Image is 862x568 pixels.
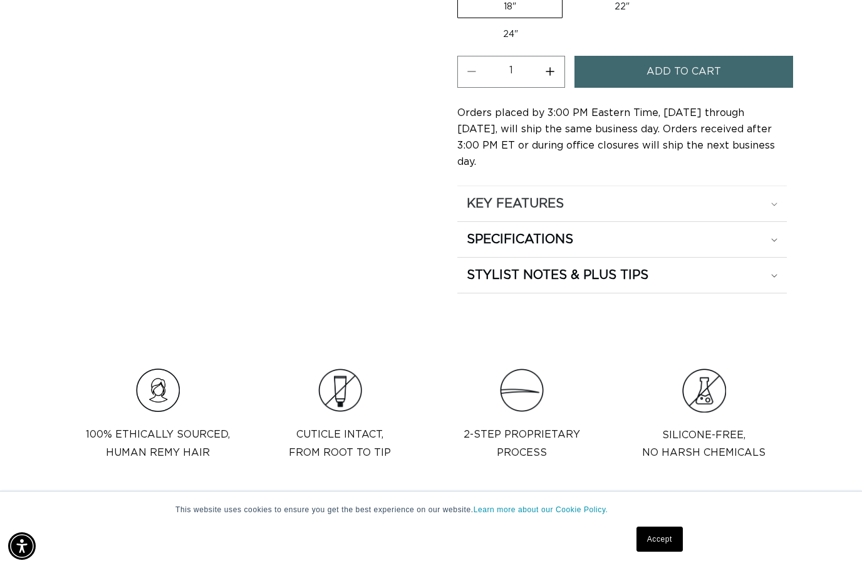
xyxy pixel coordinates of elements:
p: Cuticle intact, from root to tip [289,426,391,462]
p: 2-step proprietary process [464,426,580,462]
img: Clip_path_group_3e966cc6-585a-453a-be60-cd6cdacd677c.png [318,369,362,413]
h2: SPECIFICATIONS [467,231,573,248]
div: Accessibility Menu [8,532,36,560]
p: 100% Ethically sourced, Human Remy Hair [86,426,230,462]
p: Silicone-Free, No Harsh Chemicals [642,426,766,463]
iframe: Chat Widget [799,508,862,568]
label: 24" [457,24,564,45]
h2: STYLIST NOTES & PLUS TIPS [467,267,648,283]
summary: STYLIST NOTES & PLUS TIPS [457,258,787,293]
img: Hair_Icon_a70f8c6f-f1c4-41e1-8dbd-f323a2e654e6.png [136,369,180,413]
a: Learn more about our Cookie Policy. [474,505,608,514]
summary: SPECIFICATIONS [457,222,787,257]
img: Clip_path_group_11631e23-4577-42dd-b462-36179a27abaf.png [500,369,544,413]
span: Orders placed by 3:00 PM Eastern Time, [DATE] through [DATE], will ship the same business day. Or... [457,108,775,167]
button: Add to cart [574,56,793,88]
span: Add to cart [646,56,721,88]
summary: KEY FEATURES [457,186,787,221]
img: Group.png [682,369,726,413]
p: This website uses cookies to ensure you get the best experience on our website. [175,504,687,515]
h2: KEY FEATURES [467,196,564,212]
a: Accept [636,527,683,552]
